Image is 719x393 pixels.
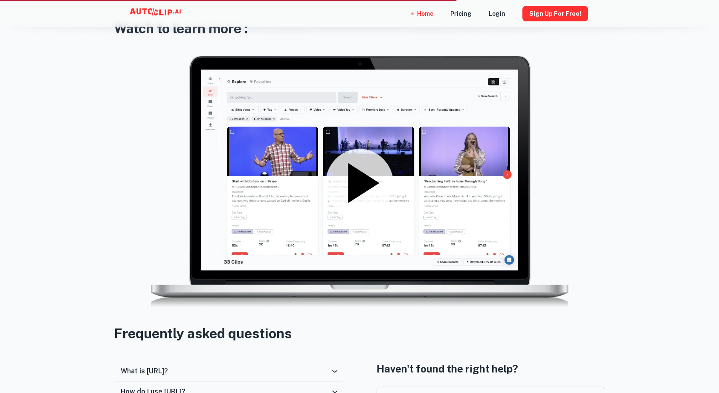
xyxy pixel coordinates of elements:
[121,367,168,375] h6: What is [URL]?
[114,361,342,381] div: What is [URL]?
[114,323,605,344] h3: Frequently asked questions
[377,361,605,376] h4: Haven't found the right help?
[114,18,605,39] h3: Watch to learn more :
[148,56,571,311] img: lightmode
[522,6,588,21] button: Sign Up for free!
